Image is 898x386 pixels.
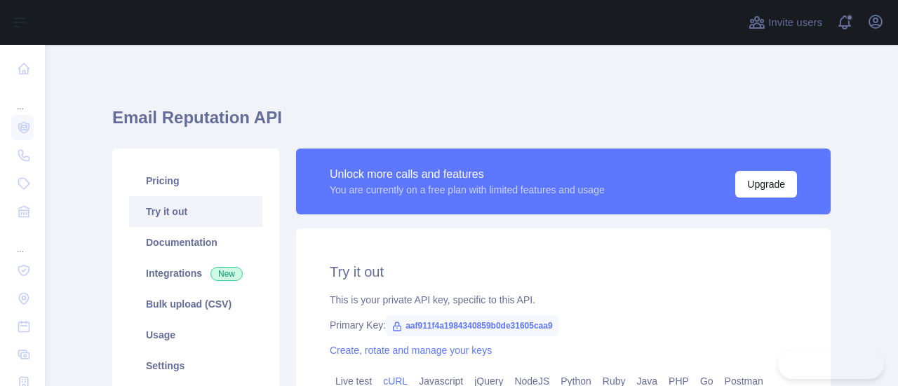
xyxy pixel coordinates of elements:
div: ... [11,84,34,112]
div: This is your private API key, specific to this API. [330,293,797,307]
a: Integrations New [129,258,262,289]
button: Invite users [746,11,825,34]
span: aaf911f4a1984340859b0de31605caa9 [386,315,558,336]
div: You are currently on a free plan with limited features and usage [330,183,605,197]
h1: Email Reputation API [112,106,831,140]
div: ... [11,227,34,255]
div: Unlock more calls and features [330,166,605,183]
span: New [210,267,243,281]
a: Try it out [129,196,262,227]
a: Create, rotate and manage your keys [330,345,492,356]
a: Bulk upload (CSV) [129,289,262,319]
span: Invite users [768,15,822,31]
iframe: Toggle Customer Support [778,350,884,379]
a: Usage [129,319,262,350]
h2: Try it out [330,262,797,282]
a: Settings [129,350,262,381]
a: Documentation [129,227,262,258]
button: Upgrade [735,171,797,198]
a: Pricing [129,165,262,196]
div: Primary Key: [330,318,797,332]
